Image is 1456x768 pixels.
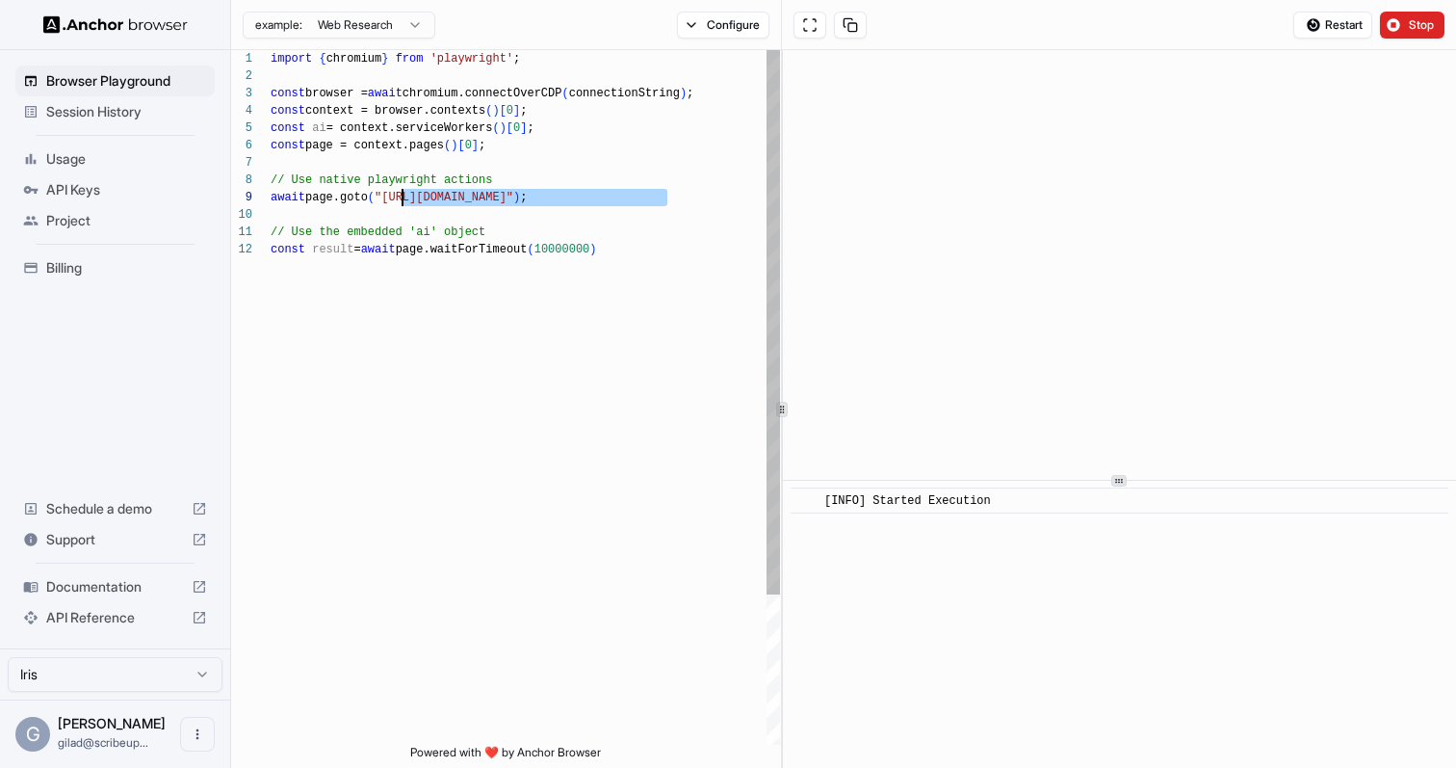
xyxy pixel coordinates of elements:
span: page.waitForTimeout [396,243,528,256]
span: Project [46,211,207,230]
span: ) [513,191,520,204]
span: Session History [46,102,207,121]
span: ) [451,139,457,152]
img: Anchor Logo [43,15,188,34]
span: const [271,121,305,135]
span: } [381,52,388,66]
span: context = browser.contexts [305,104,485,118]
span: ( [492,121,499,135]
span: Usage [46,149,207,169]
span: ; [687,87,693,100]
button: Copy session ID [834,12,867,39]
button: Configure [677,12,770,39]
span: ; [479,139,485,152]
span: Schedule a demo [46,499,184,518]
div: Project [15,205,215,236]
span: page.goto [305,191,368,204]
span: result [312,243,353,256]
span: 0 [507,104,513,118]
span: 'playwright' [430,52,513,66]
div: 2 [231,67,252,85]
span: ; [520,104,527,118]
span: chromium.connectOverCDP [403,87,562,100]
span: Stop [1409,17,1436,33]
span: = context.serviceWorkers [326,121,493,135]
div: Support [15,524,215,555]
span: ​ [800,491,810,511]
span: const [271,243,305,256]
span: await [271,191,305,204]
div: 5 [231,119,252,137]
div: 11 [231,224,252,241]
span: [ [500,104,507,118]
span: [INFO] Started Execution [824,494,991,508]
span: Gilad Spitzer [58,715,166,731]
button: Restart [1293,12,1372,39]
span: await [361,243,396,256]
span: ( [561,87,568,100]
span: const [271,87,305,100]
button: Open menu [180,717,215,752]
span: Billing [46,258,207,278]
div: Session History [15,96,215,127]
span: ) [492,104,499,118]
span: Restart [1325,17,1363,33]
span: ; [520,191,527,204]
div: G [15,717,50,752]
span: ] [520,121,527,135]
div: Billing [15,252,215,283]
div: API Reference [15,602,215,633]
span: page = context.pages [305,139,444,152]
div: 3 [231,85,252,102]
div: 1 [231,50,252,67]
span: chromium [326,52,382,66]
span: [ [457,139,464,152]
span: example: [255,17,302,33]
span: { [319,52,325,66]
div: Usage [15,144,215,174]
span: browser = [305,87,368,100]
div: API Keys [15,174,215,205]
div: 4 [231,102,252,119]
span: ai [312,121,325,135]
span: ) [500,121,507,135]
span: Browser Playground [46,71,207,91]
span: ) [680,87,687,100]
span: ; [527,121,533,135]
span: import [271,52,312,66]
span: ; [513,52,520,66]
button: Stop [1380,12,1444,39]
div: 9 [231,189,252,206]
span: ) [589,243,596,256]
span: ] [513,104,520,118]
span: connectionString [569,87,680,100]
span: from [396,52,424,66]
span: gilad@scribeup.io [58,735,148,750]
span: "[URL][DOMAIN_NAME]" [375,191,513,204]
span: // Use the embedded 'ai' object [271,225,485,239]
span: ( [444,139,451,152]
div: Browser Playground [15,66,215,96]
span: = [353,243,360,256]
div: 7 [231,154,252,172]
span: API Reference [46,608,184,627]
div: 10 [231,206,252,224]
span: Powered with ❤️ by Anchor Browser [410,745,601,768]
span: ] [472,139,479,152]
span: 0 [513,121,520,135]
span: API Keys [46,180,207,199]
div: Schedule a demo [15,493,215,524]
span: [ [507,121,513,135]
span: 10000000 [534,243,590,256]
div: 6 [231,137,252,154]
span: ( [368,191,375,204]
span: await [368,87,403,100]
div: 12 [231,241,252,258]
span: ( [485,104,492,118]
span: Support [46,530,184,549]
span: const [271,139,305,152]
span: const [271,104,305,118]
span: ( [527,243,533,256]
button: Open in full screen [793,12,826,39]
div: 8 [231,172,252,189]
